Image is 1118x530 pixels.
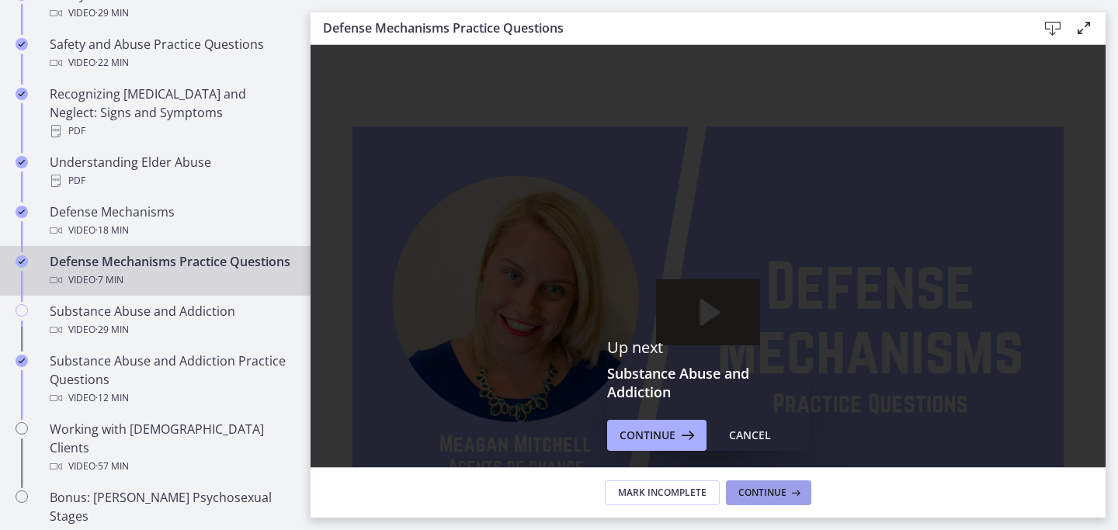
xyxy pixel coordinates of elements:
div: Safety and Abuse Practice Questions [50,35,292,72]
button: Mark Incomplete [605,480,720,505]
i: Completed [16,38,28,50]
div: Video [50,4,292,23]
button: Mute [696,453,729,481]
h3: Substance Abuse and Addiction [607,364,809,401]
div: Defense Mechanisms [50,203,292,240]
span: · 22 min [95,54,129,72]
h3: Defense Mechanisms Practice Questions [323,19,1012,37]
span: · 18 min [95,221,129,240]
div: Working with [DEMOGRAPHIC_DATA] Clients [50,420,292,476]
button: Continue [607,420,707,451]
span: · 29 min [95,4,129,23]
button: Cancel [717,420,783,451]
div: PDF [50,171,292,190]
button: Continue [726,480,811,505]
span: · 7 min [95,271,123,289]
div: Substance Abuse and Addiction Practice Questions [50,352,292,407]
button: Show settings menu [729,453,762,481]
div: Video [50,54,292,72]
div: Understanding Elder Abuse [50,153,292,190]
div: Video [50,320,292,339]
div: Substance Abuse and Addiction [50,302,292,339]
div: Cancel [729,426,771,445]
div: PDF [50,122,292,140]
span: · 29 min [95,320,129,339]
div: Video [50,457,292,476]
i: Completed [16,355,28,367]
div: Defense Mechanisms Practice Questions [50,252,292,289]
span: Continue [620,426,675,445]
i: Completed [16,88,28,100]
i: Completed [16,156,28,168]
span: Mark Incomplete [618,487,707,499]
div: Video [50,389,292,407]
i: Completed [16,206,28,218]
span: · 57 min [95,457,129,476]
i: Completed [16,255,28,268]
span: · 12 min [95,389,129,407]
p: Up next [607,338,809,358]
div: Recognizing [MEDICAL_DATA] and Neglect: Signs and Symptoms [50,85,292,140]
div: Video [50,271,292,289]
div: Video [50,221,292,240]
span: Continue [738,487,786,499]
div: Playbar [72,453,688,481]
button: Play Video: cbe1sppt4o1cl02sibig.mp4 [345,234,449,300]
button: Fullscreen [762,453,795,481]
